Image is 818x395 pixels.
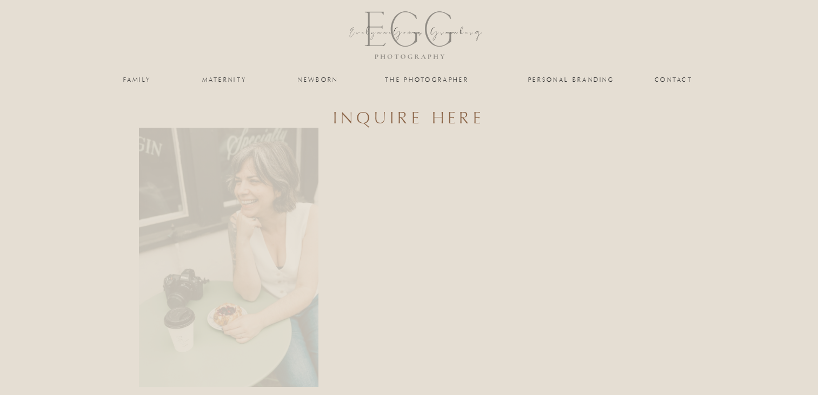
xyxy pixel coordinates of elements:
[296,76,341,83] a: newborn
[207,107,612,116] h3: inquire here
[655,76,693,83] a: Contact
[373,76,481,83] a: the photographer
[116,76,159,83] a: family
[202,76,247,83] a: maternity
[527,76,616,83] a: personal branding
